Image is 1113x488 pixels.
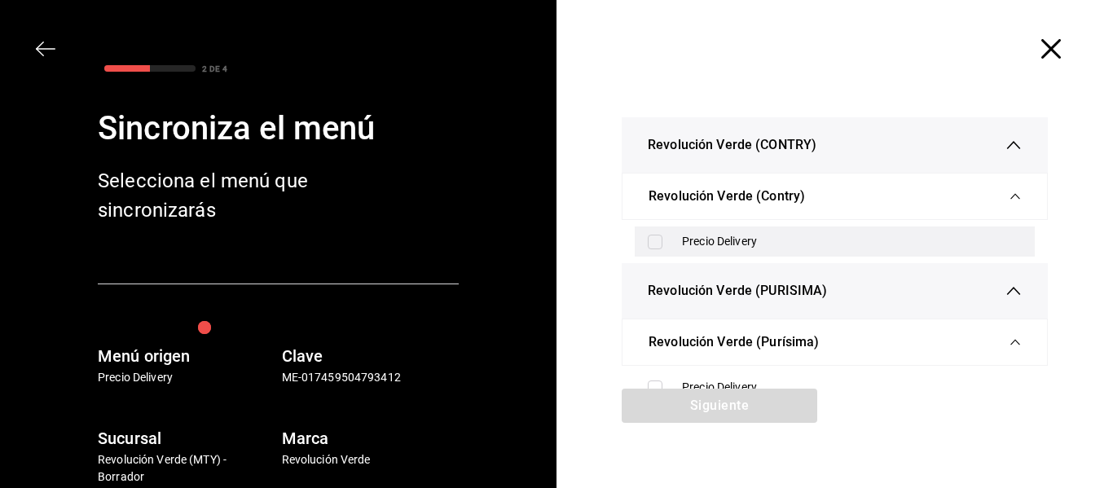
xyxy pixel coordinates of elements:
div: Precio Delivery [682,233,1022,250]
span: Revolución Verde (PURISIMA) [648,281,828,301]
div: Sincroniza el menú [98,104,459,153]
p: Revolución Verde (MTY) - Borrador [98,451,275,486]
h6: Marca [282,425,460,451]
p: Precio Delivery [98,369,275,386]
div: Precio Delivery [682,379,1022,396]
h6: Sucursal [98,425,275,451]
h6: Menú origen [98,343,275,369]
div: Selecciona el menú que sincronizarás [98,166,359,225]
span: Revolución Verde (CONTRY) [648,135,816,155]
p: Revolución Verde [282,451,460,468]
div: 2 DE 4 [202,63,227,75]
p: ME-017459504793412 [282,369,460,386]
span: Revolución Verde (Purísima) [649,332,820,352]
h6: Clave [282,343,460,369]
span: Revolución Verde (Contry) [649,187,805,206]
